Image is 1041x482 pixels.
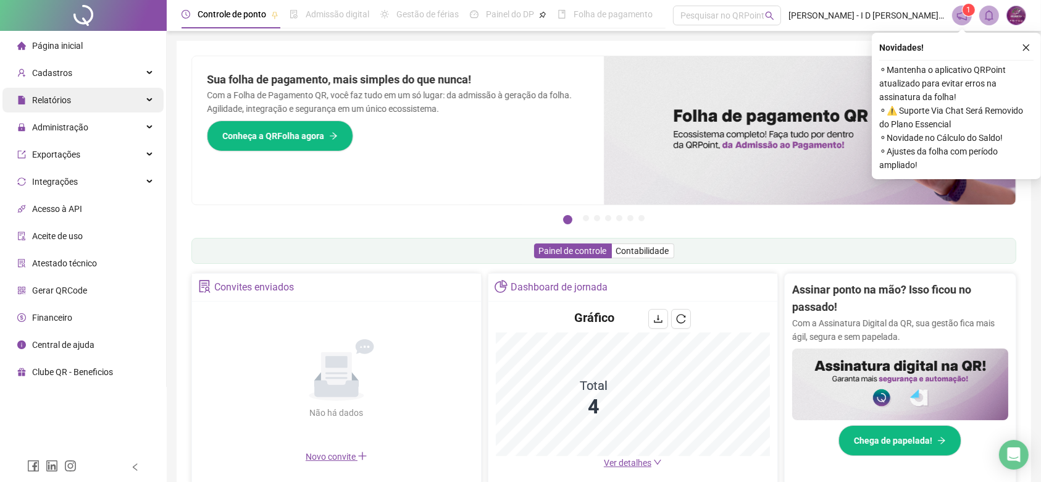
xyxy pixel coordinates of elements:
span: Relatórios [32,95,71,105]
button: Chega de papelada! [838,425,961,456]
span: Página inicial [32,41,83,51]
span: Cadastros [32,68,72,78]
span: search [765,11,774,20]
span: instagram [64,460,77,472]
span: sun [380,10,389,19]
span: facebook [27,460,40,472]
span: Aceite de uso [32,231,83,241]
button: 5 [616,215,622,221]
span: 1 [967,6,971,14]
span: dollar [17,313,26,322]
span: Controle de ponto [198,9,266,19]
span: Exportações [32,150,80,159]
span: linkedin [46,460,58,472]
span: ⚬ Mantenha o aplicativo QRPoint atualizado para evitar erros na assinatura da folha! [879,63,1034,104]
span: arrow-right [329,132,338,140]
span: pushpin [539,11,546,19]
span: Admissão digital [306,9,369,19]
a: Ver detalhes down [604,458,662,468]
span: arrow-right [937,436,946,445]
span: download [653,314,663,324]
span: info-circle [17,340,26,349]
span: reload [676,314,686,324]
span: Ver detalhes [604,458,651,468]
span: qrcode [17,286,26,295]
span: Gerar QRCode [32,285,87,295]
span: pie-chart [495,280,508,293]
span: Financeiro [32,313,72,323]
span: Painel de controle [539,246,607,256]
div: Não há dados [280,406,393,420]
span: [PERSON_NAME] - I D [PERSON_NAME] LOGISTICA [788,9,945,22]
span: Novidades ! [879,41,924,54]
span: notification [956,10,968,21]
span: api [17,205,26,213]
span: Integrações [32,177,78,187]
h4: Gráfico [574,309,614,326]
span: audit [17,232,26,240]
span: left [131,463,140,471]
span: ⚬ Ajustes da folha com período ampliado! [879,145,1034,172]
span: Painel do DP [486,9,534,19]
button: 4 [605,215,611,221]
h2: Assinar ponto na mão? Isso ficou no passado! [792,281,1008,316]
button: 3 [594,215,600,221]
span: Folha de pagamento [574,9,653,19]
span: Administração [32,122,88,132]
span: gift [17,368,26,376]
sup: 1 [963,4,975,16]
span: lock [17,123,26,132]
button: 7 [638,215,645,221]
span: file-done [290,10,298,19]
span: pushpin [271,11,278,19]
span: export [17,150,26,159]
p: Com a Assinatura Digital da QR, sua gestão fica mais ágil, segura e sem papelada. [792,316,1008,344]
span: Conheça a QRFolha agora [222,129,324,143]
span: home [17,41,26,50]
span: Gestão de férias [396,9,459,19]
button: 1 [563,215,572,224]
span: ⚬ Novidade no Cálculo do Saldo! [879,131,1034,145]
span: down [653,458,662,467]
span: close [1022,43,1031,52]
span: Central de ajuda [32,340,94,350]
span: ⚬ ⚠️ Suporte Via Chat Será Removido do Plano Essencial [879,104,1034,131]
img: banner%2F02c71560-61a6-44d4-94b9-c8ab97240462.png [792,349,1008,421]
button: 6 [627,215,633,221]
span: file [17,96,26,104]
span: Contabilidade [616,246,669,256]
span: Clube QR - Beneficios [32,367,113,377]
button: 2 [583,215,589,221]
img: banner%2F8d14a306-6205-4263-8e5b-06e9a85ad873.png [604,56,1016,205]
div: Dashboard de jornada [511,277,608,298]
span: sync [17,177,26,186]
span: dashboard [470,10,479,19]
span: bell [984,10,995,21]
span: Chega de papelada! [854,434,932,447]
span: Acesso à API [32,204,82,214]
p: Com a Folha de Pagamento QR, você faz tudo em um só lugar: da admissão à geração da folha. Agilid... [207,88,589,116]
button: Conheça a QRFolha agora [207,120,353,151]
span: book [558,10,566,19]
h2: Sua folha de pagamento, mais simples do que nunca! [207,71,589,88]
span: clock-circle [182,10,190,19]
span: user-add [17,69,26,77]
span: Novo convite [306,452,367,462]
div: Convites enviados [214,277,294,298]
span: plus [357,451,367,461]
span: solution [198,280,211,293]
span: solution [17,259,26,268]
img: 23590 [1007,6,1026,25]
span: Atestado técnico [32,258,97,268]
div: Open Intercom Messenger [999,440,1029,470]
